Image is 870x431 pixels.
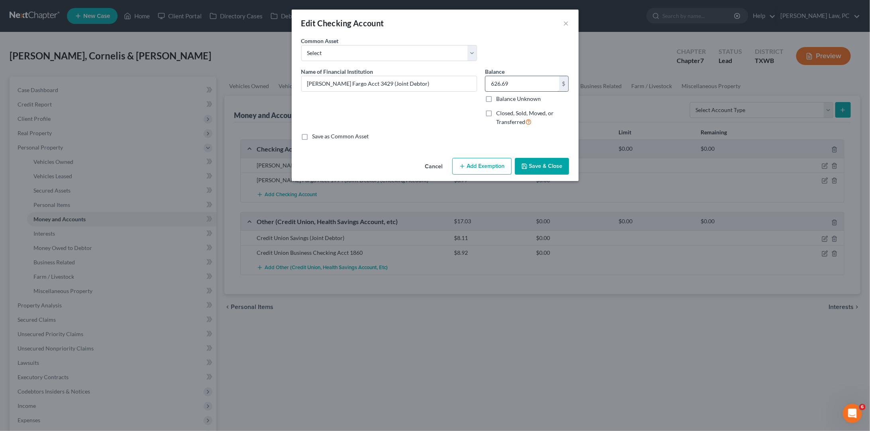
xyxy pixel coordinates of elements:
button: Cancel [419,159,449,175]
button: Add Exemption [452,158,512,175]
span: 6 [859,404,866,410]
div: Edit Checking Account [301,18,384,29]
label: Save as Common Asset [312,132,369,140]
label: Common Asset [301,37,339,45]
label: Balance [485,67,505,76]
label: Balance Unknown [496,95,541,103]
button: Save & Close [515,158,569,175]
span: Name of Financial Institution [301,68,373,75]
iframe: Intercom live chat [843,404,862,423]
input: Enter name... [302,76,477,91]
input: 0.00 [485,76,559,91]
span: Closed, Sold, Moved, or Transferred [496,110,554,125]
div: $ [559,76,569,91]
button: × [564,18,569,28]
